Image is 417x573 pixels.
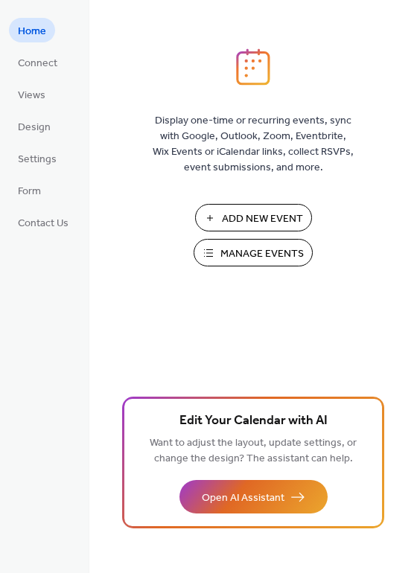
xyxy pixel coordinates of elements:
span: Contact Us [18,216,69,231]
a: Design [9,114,60,138]
span: Manage Events [220,246,304,262]
a: Contact Us [9,210,77,234]
span: Design [18,120,51,135]
span: Settings [18,152,57,167]
span: Edit Your Calendar with AI [179,411,328,432]
a: Connect [9,50,66,74]
img: logo_icon.svg [236,48,270,86]
span: Home [18,24,46,39]
a: Views [9,82,54,106]
button: Manage Events [194,239,313,266]
span: Want to adjust the layout, update settings, or change the design? The assistant can help. [150,433,357,469]
a: Form [9,178,50,202]
span: Add New Event [222,211,303,227]
a: Home [9,18,55,42]
button: Add New Event [195,204,312,231]
span: Display one-time or recurring events, sync with Google, Outlook, Zoom, Eventbrite, Wix Events or ... [153,113,354,176]
a: Settings [9,146,66,170]
span: Open AI Assistant [202,490,284,506]
span: Views [18,88,45,103]
button: Open AI Assistant [179,480,328,513]
span: Form [18,184,41,199]
span: Connect [18,56,57,71]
